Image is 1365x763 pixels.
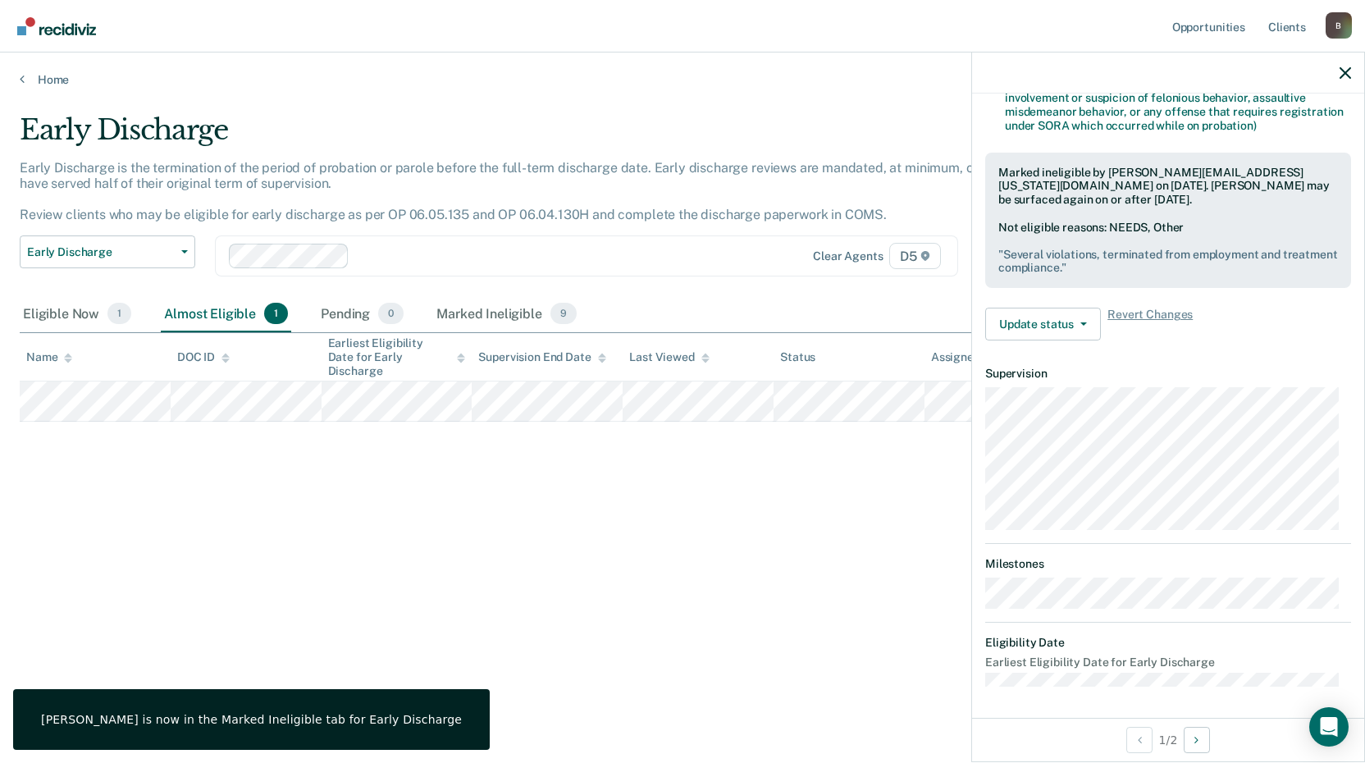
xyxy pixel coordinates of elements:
span: Early Discharge [27,245,175,259]
div: B [1326,12,1352,39]
a: Home [20,72,1345,87]
button: Next Opportunity [1184,727,1210,753]
span: probation) [1202,119,1257,132]
span: 0 [378,303,404,324]
pre: " Several violations, terminated from employment and treatment compliance. " [998,248,1338,276]
div: Last Viewed [629,350,709,364]
dt: Milestones [985,557,1351,571]
div: DOC ID [177,350,230,364]
div: [PERSON_NAME] is now in the Marked Ineligible tab for Early Discharge [41,712,462,727]
span: D5 [889,243,941,269]
div: 1 / 2 [972,718,1364,761]
button: Update status [985,308,1101,340]
div: Clear agents [813,249,883,263]
div: Earliest Eligibility Date for Early Discharge [328,336,466,377]
div: Open Intercom Messenger [1309,707,1349,747]
span: 1 [264,303,288,324]
div: Pending [317,296,407,332]
dt: Eligibility Date [985,636,1351,650]
div: Eligible Now [20,296,135,332]
div: Early Discharge [20,113,1043,160]
span: 1 [107,303,131,324]
span: 9 [550,303,577,324]
div: Supervision End Date [478,350,605,364]
div: Must have no pending felony charges or warrants (including any involvement or suspicion of feloni... [1005,77,1351,132]
div: Almost Eligible [161,296,291,332]
button: Profile dropdown button [1326,12,1352,39]
div: Not eligible reasons: NEEDS, Other [998,221,1338,275]
div: Name [26,350,72,364]
img: Recidiviz [17,17,96,35]
div: Marked Ineligible [433,296,580,332]
dt: Earliest Eligibility Date for Early Discharge [985,656,1351,669]
div: Status [780,350,815,364]
button: Previous Opportunity [1126,727,1153,753]
div: Assigned to [931,350,1008,364]
p: Early Discharge is the termination of the period of probation or parole before the full-term disc... [20,160,1039,223]
dt: Supervision [985,367,1351,381]
span: Revert Changes [1107,308,1193,340]
div: Marked ineligible by [PERSON_NAME][EMAIL_ADDRESS][US_STATE][DOMAIN_NAME] on [DATE]. [PERSON_NAME]... [998,166,1338,207]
